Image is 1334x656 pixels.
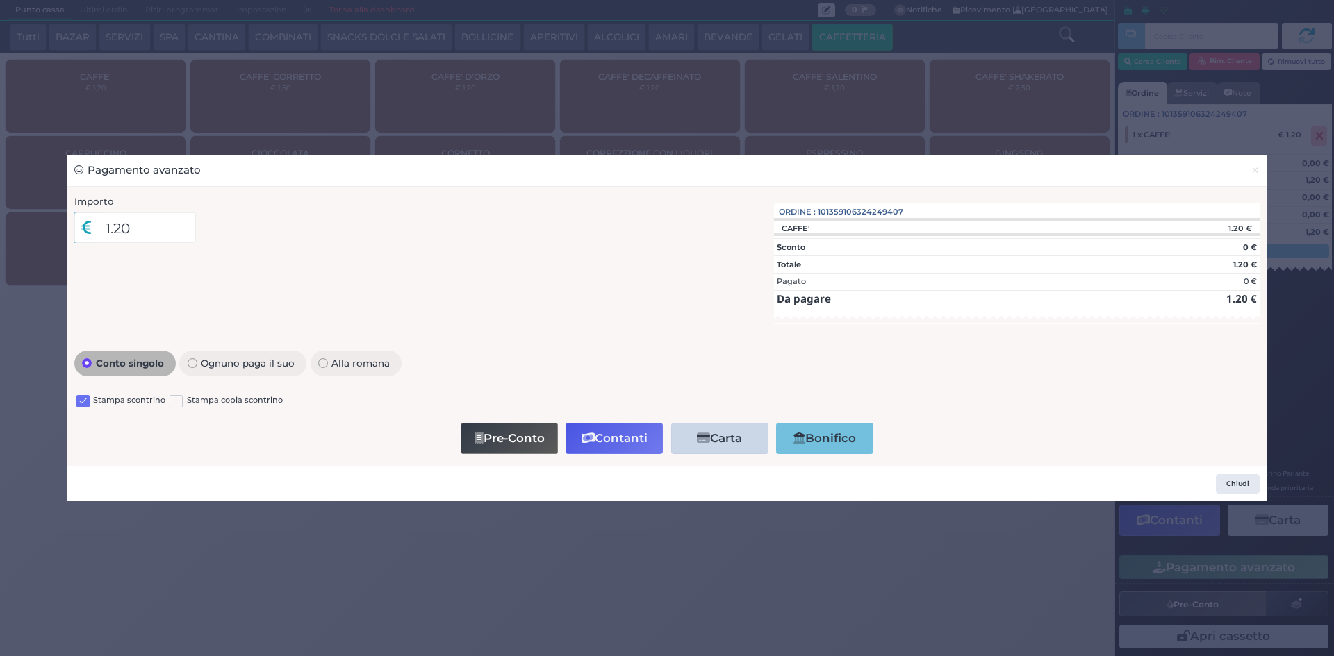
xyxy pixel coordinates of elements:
[74,194,114,208] label: Importo
[461,423,558,454] button: Pre-Conto
[92,358,167,368] span: Conto singolo
[1243,155,1267,186] button: Chiudi
[93,394,165,407] label: Stampa scontrino
[1233,260,1257,269] strong: 1.20 €
[1226,292,1257,305] strong: 1.20 €
[777,242,805,252] strong: Sconto
[777,292,831,305] strong: Da pagare
[671,423,768,454] button: Carta
[1216,474,1260,494] button: Chiudi
[1244,276,1257,287] div: 0 €
[187,394,283,407] label: Stampa copia scontrino
[818,206,903,218] span: 101359106324249407
[1138,224,1260,233] div: 1.20 €
[777,260,801,269] strong: Totale
[776,423,873,454] button: Bonifico
[1243,242,1257,252] strong: 0 €
[328,358,394,368] span: Alla romana
[74,162,201,178] h3: Pagamento avanzato
[197,358,299,368] span: Ognuno paga il suo
[566,423,663,454] button: Contanti
[1251,162,1260,178] span: ×
[97,212,196,243] input: Es. 30.99
[779,206,816,218] span: Ordine :
[777,276,806,287] div: Pagato
[774,224,816,233] div: CAFFE'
